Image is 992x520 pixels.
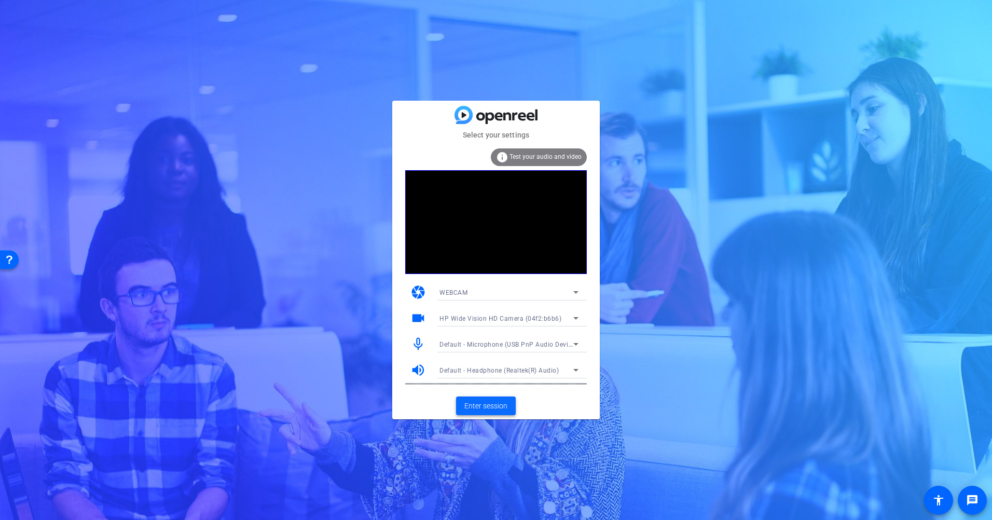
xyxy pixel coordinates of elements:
span: Test your audio and video [509,153,582,160]
button: Enter session [456,396,516,415]
span: Default - Microphone (USB PnP Audio Device) [439,340,577,348]
mat-card-subtitle: Select your settings [392,129,600,141]
span: Default - Headphone (Realtek(R) Audio) [439,367,559,374]
mat-icon: mic_none [410,336,426,352]
span: Enter session [464,401,507,412]
mat-icon: accessibility [932,494,945,507]
mat-icon: message [966,494,979,507]
img: blue-gradient.svg [454,106,538,124]
mat-icon: info [496,151,508,163]
mat-icon: volume_up [410,362,426,378]
span: WEBCAM [439,289,467,296]
mat-icon: camera [410,284,426,300]
mat-icon: videocam [410,310,426,326]
span: HP Wide Vision HD Camera (04f2:b6b6) [439,315,561,322]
